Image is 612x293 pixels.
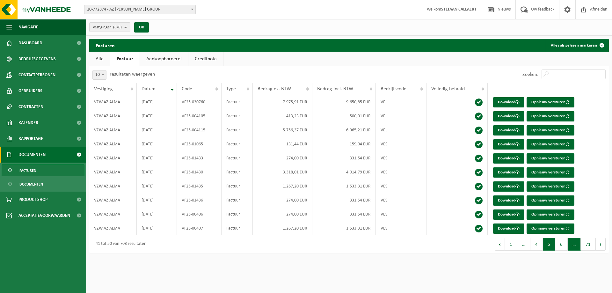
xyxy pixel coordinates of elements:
[312,179,375,193] td: 1.533,31 EUR
[89,22,130,32] button: Vestigingen(6/6)
[222,95,252,109] td: Factuur
[89,109,137,123] td: VZW AZ ALMA
[18,83,42,99] span: Gebruikers
[493,209,524,220] a: Download
[312,95,375,109] td: 9.650,85 EUR
[493,97,524,107] a: Download
[312,137,375,151] td: 159,04 EUR
[18,67,55,83] span: Contactpersonen
[493,223,524,234] a: Download
[376,123,427,137] td: VEL
[546,39,608,52] button: Alles als gelezen markeren
[89,95,137,109] td: VZW AZ ALMA
[137,207,177,221] td: [DATE]
[527,195,574,206] button: Opnieuw versturen
[376,165,427,179] td: VES
[527,167,574,178] button: Opnieuw versturen
[18,147,46,163] span: Documenten
[312,109,375,123] td: 500,01 EUR
[441,7,477,12] strong: STEFAAN CALLAERT
[527,181,574,192] button: Opnieuw versturen
[222,179,252,193] td: Factuur
[376,109,427,123] td: VEL
[381,86,406,92] span: Bedrijfscode
[137,95,177,109] td: [DATE]
[18,131,43,147] span: Rapportage
[222,109,252,123] td: Factuur
[137,123,177,137] td: [DATE]
[253,137,313,151] td: 131,44 EUR
[92,70,106,80] span: 10
[527,223,574,234] button: Opnieuw versturen
[18,192,47,208] span: Product Shop
[253,207,313,221] td: 274,00 EUR
[177,151,222,165] td: VF25-01433
[517,238,530,251] span: …
[177,95,222,109] td: VF25-030760
[137,151,177,165] td: [DATE]
[110,72,155,77] label: resultaten weergeven
[222,123,252,137] td: Factuur
[137,165,177,179] td: [DATE]
[312,123,375,137] td: 6.965,21 EUR
[89,123,137,137] td: VZW AZ ALMA
[317,86,353,92] span: Bedrag incl. BTW
[113,25,122,29] count: (6/6)
[19,178,43,190] span: Documenten
[137,179,177,193] td: [DATE]
[226,86,236,92] span: Type
[527,209,574,220] button: Opnieuw versturen
[89,193,137,207] td: VZW AZ ALMA
[84,5,196,14] span: 10-772874 - AZ ALMA GROUP
[222,151,252,165] td: Factuur
[555,238,568,251] button: 6
[493,167,524,178] a: Download
[581,238,596,251] button: 71
[182,86,192,92] span: Code
[222,137,252,151] td: Factuur
[376,179,427,193] td: VES
[495,238,505,251] button: Previous
[2,164,84,176] a: Facturen
[110,52,140,66] a: Factuur
[253,151,313,165] td: 274,00 EUR
[253,165,313,179] td: 3.318,01 EUR
[140,52,188,66] a: Aankoopborderel
[253,109,313,123] td: 413,23 EUR
[253,193,313,207] td: 274,00 EUR
[527,125,574,136] button: Opnieuw versturen
[93,70,106,79] span: 10
[527,153,574,164] button: Opnieuw versturen
[376,207,427,221] td: VES
[92,238,146,250] div: 41 tot 50 van 703 resultaten
[222,193,252,207] td: Factuur
[2,178,84,190] a: Documenten
[258,86,291,92] span: Bedrag ex. BTW
[505,238,517,251] button: 1
[89,39,121,51] h2: Facturen
[177,179,222,193] td: VF25-01435
[527,111,574,121] button: Opnieuw versturen
[89,151,137,165] td: VZW AZ ALMA
[142,86,156,92] span: Datum
[84,5,195,14] span: 10-772874 - AZ ALMA GROUP
[431,86,465,92] span: Volledig betaald
[94,86,113,92] span: Vestiging
[253,221,313,235] td: 1.267,20 EUR
[253,95,313,109] td: 7.975,91 EUR
[134,22,149,33] button: OK
[312,221,375,235] td: 1.533,31 EUR
[177,193,222,207] td: VF25-01436
[177,221,222,235] td: VF25-00407
[89,52,110,66] a: Alle
[89,165,137,179] td: VZW AZ ALMA
[222,221,252,235] td: Factuur
[312,151,375,165] td: 331,54 EUR
[137,137,177,151] td: [DATE]
[177,137,222,151] td: VF25-01065
[376,95,427,109] td: VEL
[312,165,375,179] td: 4.014,79 EUR
[530,238,543,251] button: 4
[493,153,524,164] a: Download
[376,137,427,151] td: VES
